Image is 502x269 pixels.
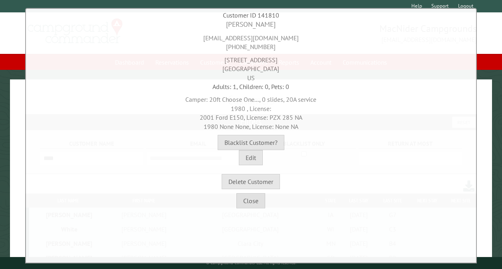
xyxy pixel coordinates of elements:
[200,113,302,121] span: 2001 Ford E150, License: PZX 285 NA
[28,91,474,131] div: Camper: 20ft Choose One..., 0 slides, 20A service
[204,123,298,131] span: 1980 None None, License: None NA
[28,11,474,20] div: Customer ID 141810
[28,20,474,30] div: [PERSON_NAME]
[236,193,265,208] button: Close
[28,30,474,51] div: [EMAIL_ADDRESS][DOMAIN_NAME] [PHONE_NUMBER]
[218,135,284,150] button: Blacklist Customer?
[28,51,474,82] div: [STREET_ADDRESS] [GEOGRAPHIC_DATA] US
[222,174,280,189] button: Delete Customer
[28,82,474,91] div: Adults: 1, Children: 0, Pets: 0
[206,260,296,265] small: © Campground Commander LLC. All rights reserved.
[239,150,263,165] button: Edit
[231,105,271,113] span: 1980 , License:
